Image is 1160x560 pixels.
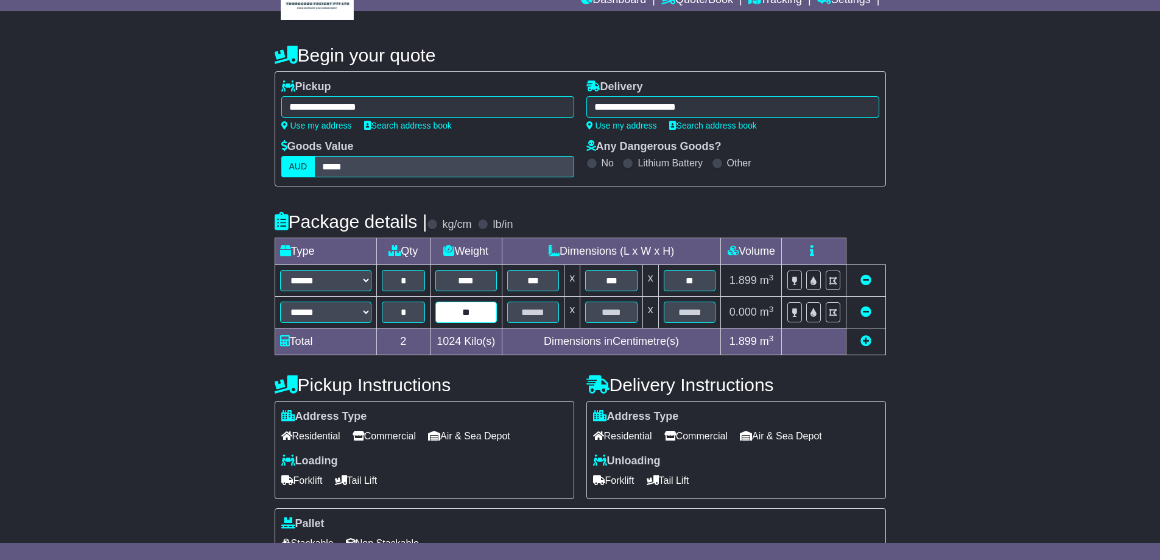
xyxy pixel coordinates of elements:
td: Dimensions (L x W x H) [502,238,721,265]
span: Commercial [353,427,416,445]
span: m [760,306,774,318]
label: Other [727,157,751,169]
td: Weight [430,238,502,265]
label: Address Type [593,410,679,424]
td: 2 [376,328,430,355]
sup: 3 [769,273,774,282]
a: Remove this item [860,274,871,286]
label: lb/in [493,218,513,232]
a: Add new item [860,335,871,347]
label: Address Type [281,410,367,424]
span: Residential [281,427,340,445]
label: Pallet [281,517,325,531]
label: Unloading [593,455,661,468]
h4: Pickup Instructions [275,375,574,395]
label: Loading [281,455,338,468]
td: x [564,265,580,297]
span: Non Stackable [346,534,419,553]
span: 0.000 [729,306,757,318]
a: Use my address [281,121,352,130]
td: Dimensions in Centimetre(s) [502,328,721,355]
span: m [760,335,774,347]
label: Pickup [281,80,331,94]
span: 1.899 [729,335,757,347]
td: Volume [721,238,782,265]
label: Lithium Battery [638,157,703,169]
sup: 3 [769,305,774,314]
td: Type [275,238,376,265]
label: AUD [281,156,315,177]
span: 1024 [437,335,461,347]
label: No [602,157,614,169]
td: x [564,297,580,328]
span: m [760,274,774,286]
span: Forklift [281,471,323,490]
span: Stackable [281,534,334,553]
td: x [642,265,658,297]
label: Goods Value [281,140,354,154]
span: 1.899 [729,274,757,286]
td: Qty [376,238,430,265]
span: Forklift [593,471,634,490]
h4: Package details | [275,211,427,232]
span: Commercial [664,427,728,445]
h4: Begin your quote [275,45,886,65]
td: Total [275,328,376,355]
span: Tail Lift [647,471,689,490]
label: kg/cm [442,218,471,232]
sup: 3 [769,334,774,343]
span: Air & Sea Depot [740,427,822,445]
span: Residential [593,427,652,445]
a: Remove this item [860,306,871,318]
td: x [642,297,658,328]
a: Use my address [586,121,657,130]
span: Tail Lift [335,471,378,490]
a: Search address book [364,121,452,130]
td: Kilo(s) [430,328,502,355]
label: Delivery [586,80,643,94]
span: Air & Sea Depot [428,427,510,445]
label: Any Dangerous Goods? [586,140,722,154]
h4: Delivery Instructions [586,375,886,395]
a: Search address book [669,121,757,130]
